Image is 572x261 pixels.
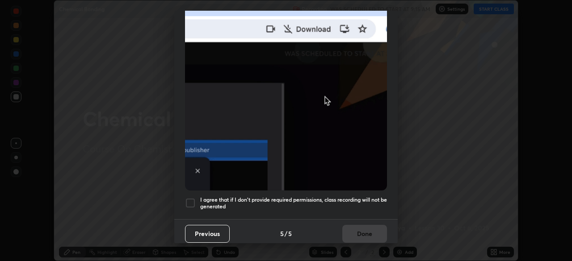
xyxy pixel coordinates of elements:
h4: 5 [288,229,292,238]
button: Previous [185,225,230,243]
h4: 5 [280,229,284,238]
h5: I agree that if I don't provide required permissions, class recording will not be generated [200,196,387,210]
h4: / [285,229,287,238]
